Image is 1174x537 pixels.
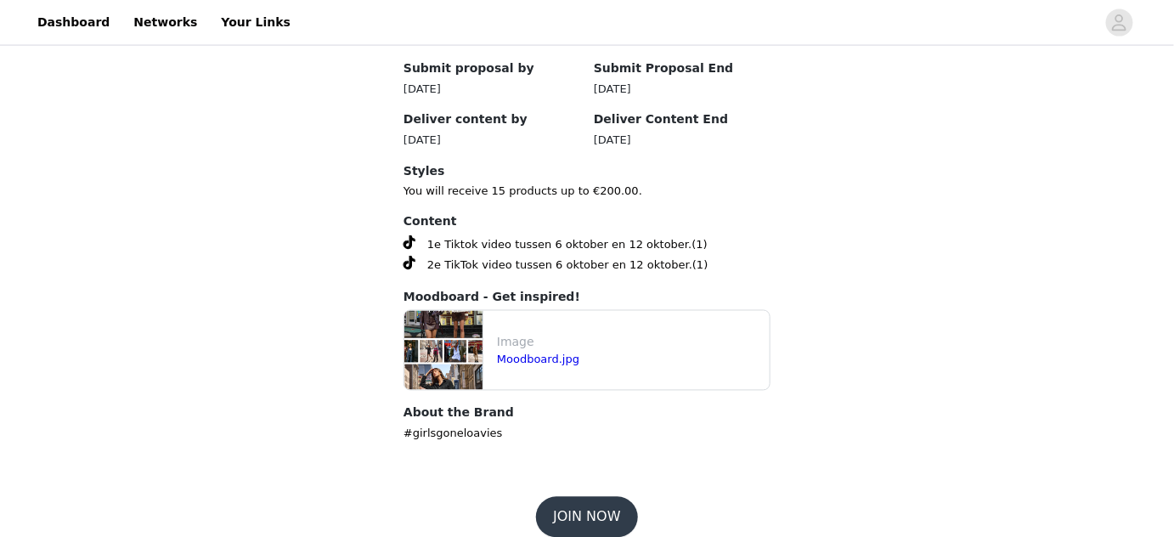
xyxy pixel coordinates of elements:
[594,132,770,149] div: [DATE]
[1111,9,1127,37] div: avatar
[123,3,207,42] a: Networks
[404,426,770,443] p: #girlsgoneloavies
[427,257,692,274] span: 2e TikTok video tussen 6 oktober en 12 oktober.
[497,334,763,352] p: Image
[404,213,770,231] h4: Content
[594,59,770,77] h4: Submit Proposal End
[692,257,708,274] span: (1)
[404,110,580,128] h4: Deliver content by
[404,132,580,149] div: [DATE]
[691,237,707,254] span: (1)
[404,81,580,98] div: [DATE]
[404,289,770,307] h4: Moodboard - Get inspired!
[404,184,770,201] p: You will receive 15 products up to €200.00.
[594,81,770,98] div: [DATE]
[27,3,120,42] a: Dashboard
[404,162,770,180] h4: Styles
[594,110,770,128] h4: Deliver Content End
[404,311,483,390] img: file
[497,353,579,366] a: Moodboard.jpg
[427,237,691,254] span: 1e Tiktok video tussen 6 oktober en 12 oktober.
[404,404,770,422] h4: About the Brand
[404,59,580,77] h4: Submit proposal by
[211,3,301,42] a: Your Links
